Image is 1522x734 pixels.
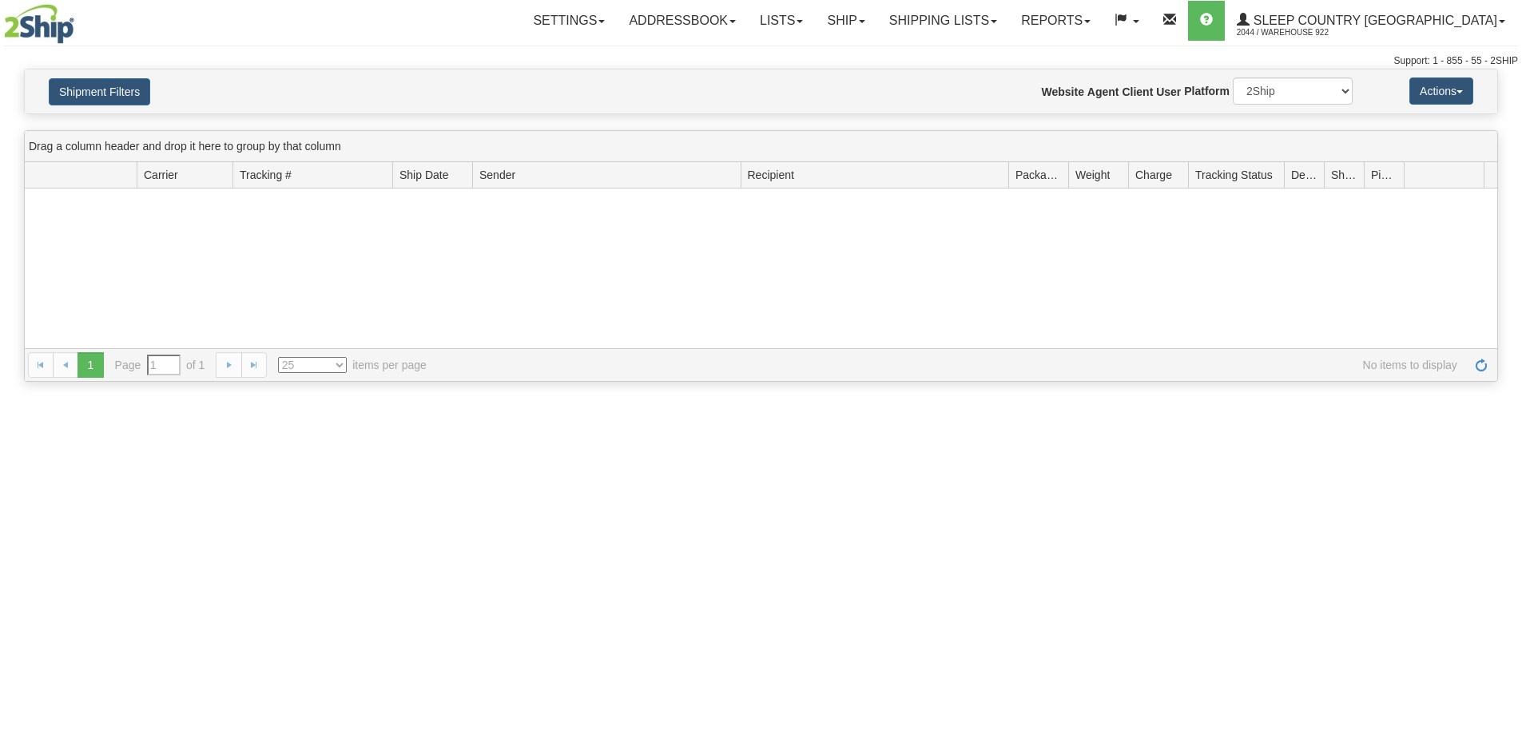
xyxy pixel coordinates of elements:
[1135,167,1172,183] span: Charge
[25,131,1497,162] div: grid grouping header
[49,78,150,105] button: Shipment Filters
[1075,167,1110,183] span: Weight
[1087,84,1119,100] label: Agent
[4,54,1518,68] div: Support: 1 - 855 - 55 - 2SHIP
[617,1,748,41] a: Addressbook
[1184,83,1230,99] label: Platform
[1409,77,1473,105] button: Actions
[1468,352,1494,378] a: Refresh
[144,167,178,183] span: Carrier
[1225,1,1517,41] a: Sleep Country [GEOGRAPHIC_DATA] 2044 / Warehouse 922
[1015,167,1062,183] span: Packages
[521,1,617,41] a: Settings
[1009,1,1103,41] a: Reports
[748,167,794,183] span: Recipient
[479,167,515,183] span: Sender
[77,352,103,378] span: 1
[1237,25,1357,41] span: 2044 / Warehouse 922
[4,4,74,44] img: logo2044.jpg
[399,167,448,183] span: Ship Date
[1331,167,1357,183] span: Shipment Issues
[449,357,1457,373] span: No items to display
[1195,167,1273,183] span: Tracking Status
[278,357,427,373] span: items per page
[1371,167,1397,183] span: Pickup Status
[1122,84,1153,100] label: Client
[240,167,292,183] span: Tracking #
[1156,84,1181,100] label: User
[1291,167,1317,183] span: Delivery Status
[815,1,876,41] a: Ship
[115,355,205,375] span: Page of 1
[1042,84,1084,100] label: Website
[877,1,1009,41] a: Shipping lists
[1250,14,1497,27] span: Sleep Country [GEOGRAPHIC_DATA]
[748,1,815,41] a: Lists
